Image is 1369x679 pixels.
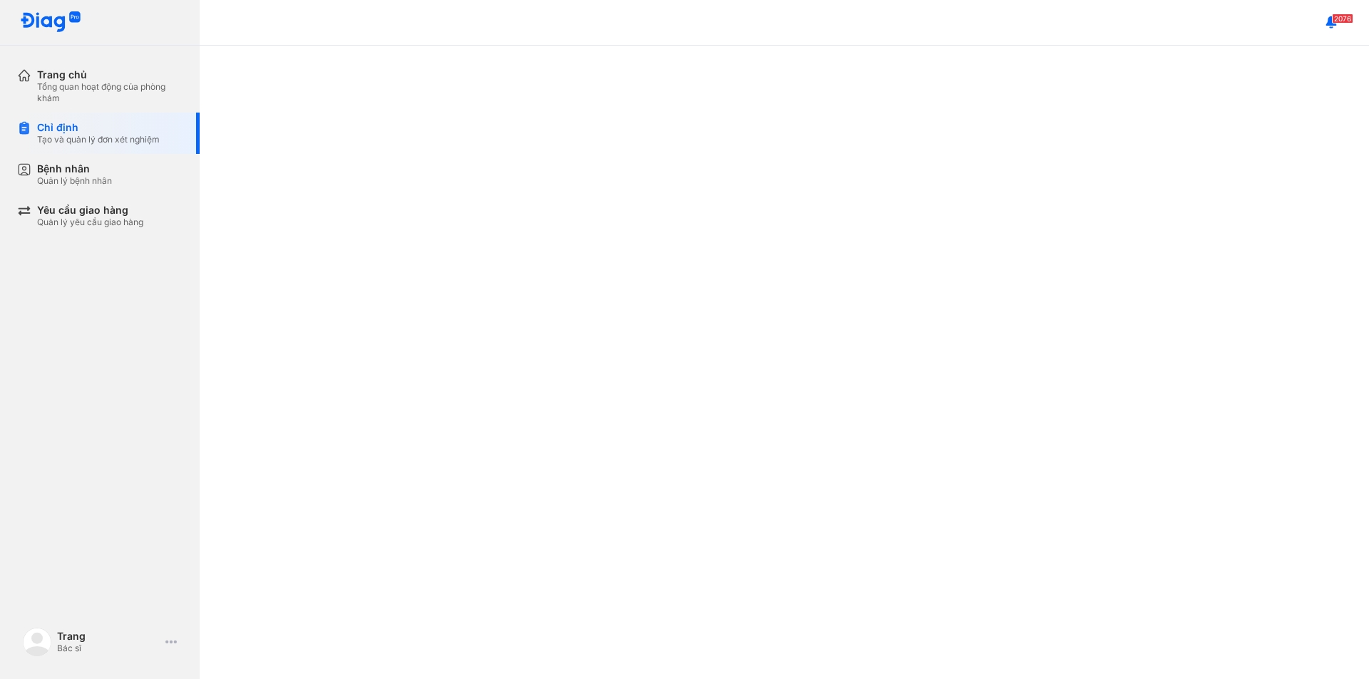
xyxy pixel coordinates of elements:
[37,68,183,81] div: Trang chủ
[37,217,143,228] div: Quản lý yêu cầu giao hàng
[37,175,112,187] div: Quản lý bệnh nhân
[37,204,143,217] div: Yêu cầu giao hàng
[57,630,160,643] div: Trang
[37,81,183,104] div: Tổng quan hoạt động của phòng khám
[37,162,112,175] div: Bệnh nhân
[1332,14,1353,24] span: 2076
[20,11,81,33] img: logo
[37,134,160,145] div: Tạo và quản lý đơn xét nghiệm
[37,121,160,134] div: Chỉ định
[57,643,160,654] div: Bác sĩ
[23,628,51,656] img: logo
